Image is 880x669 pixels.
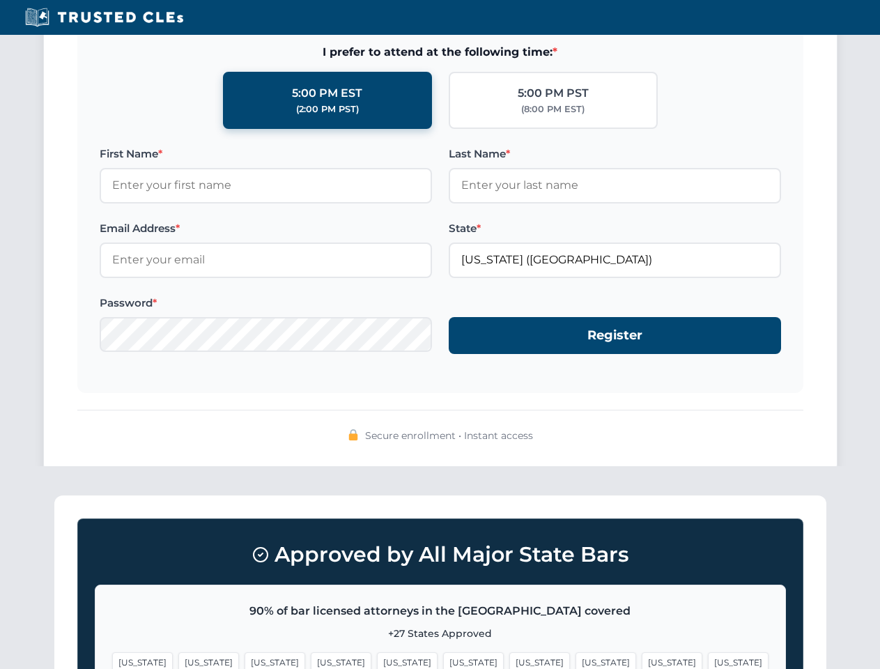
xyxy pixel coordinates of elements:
[100,243,432,277] input: Enter your email
[449,243,781,277] input: Florida (FL)
[292,84,362,102] div: 5:00 PM EST
[449,220,781,237] label: State
[518,84,589,102] div: 5:00 PM PST
[449,168,781,203] input: Enter your last name
[100,43,781,61] span: I prefer to attend at the following time:
[21,7,187,28] img: Trusted CLEs
[449,146,781,162] label: Last Name
[95,536,786,574] h3: Approved by All Major State Bars
[348,429,359,440] img: 🔒
[100,146,432,162] label: First Name
[112,626,769,641] p: +27 States Approved
[521,102,585,116] div: (8:00 PM EST)
[365,428,533,443] span: Secure enrollment • Instant access
[100,220,432,237] label: Email Address
[296,102,359,116] div: (2:00 PM PST)
[100,168,432,203] input: Enter your first name
[112,602,769,620] p: 90% of bar licensed attorneys in the [GEOGRAPHIC_DATA] covered
[100,295,432,312] label: Password
[449,317,781,354] button: Register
